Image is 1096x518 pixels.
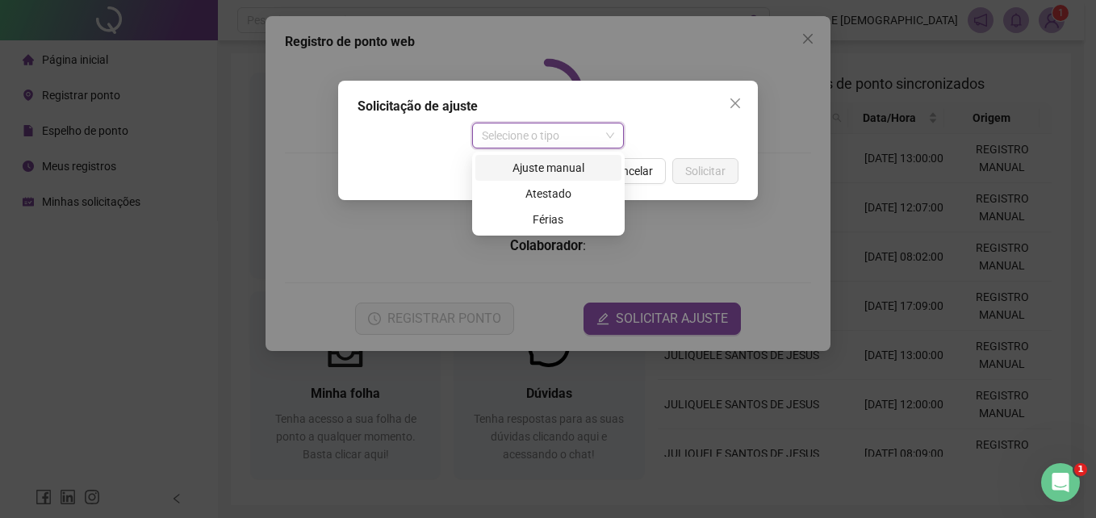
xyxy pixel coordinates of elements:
[485,159,612,177] div: Ajuste manual
[609,162,653,180] span: Cancelar
[475,207,621,232] div: Férias
[729,97,742,110] span: close
[485,185,612,203] div: Atestado
[672,158,738,184] button: Solicitar
[485,211,612,228] div: Férias
[358,97,738,116] div: Solicitação de ajuste
[475,181,621,207] div: Atestado
[722,90,748,116] button: Close
[596,158,666,184] button: Cancelar
[482,123,615,148] span: Selecione o tipo
[1041,463,1080,502] iframe: Intercom live chat
[475,155,621,181] div: Ajuste manual
[1074,463,1087,476] span: 1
